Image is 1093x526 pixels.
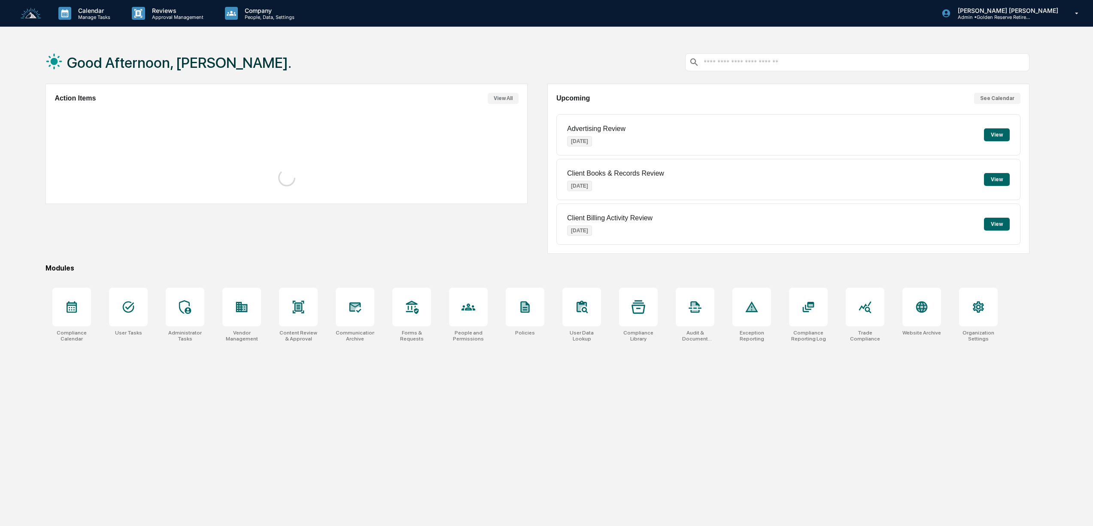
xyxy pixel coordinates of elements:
[984,173,1010,186] button: View
[951,7,1063,14] p: [PERSON_NAME] [PERSON_NAME]
[166,330,204,342] div: Administrator Tasks
[789,330,828,342] div: Compliance Reporting Log
[55,94,96,102] h2: Action Items
[567,214,653,222] p: Client Billing Activity Review
[279,330,318,342] div: Content Review & Approval
[67,54,291,71] h1: Good Afternoon, [PERSON_NAME].
[846,330,884,342] div: Trade Compliance
[732,330,771,342] div: Exception Reporting
[959,330,998,342] div: Organization Settings
[562,330,601,342] div: User Data Lookup
[515,330,535,336] div: Policies
[676,330,714,342] div: Audit & Document Logs
[449,330,488,342] div: People and Permissions
[951,14,1031,20] p: Admin • Golden Reserve Retirement
[115,330,142,336] div: User Tasks
[238,7,299,14] p: Company
[488,93,519,104] button: View All
[52,330,91,342] div: Compliance Calendar
[238,14,299,20] p: People, Data, Settings
[984,218,1010,231] button: View
[974,93,1020,104] button: See Calendar
[392,330,431,342] div: Forms & Requests
[567,125,625,133] p: Advertising Review
[145,7,208,14] p: Reviews
[336,330,374,342] div: Communications Archive
[567,170,664,177] p: Client Books & Records Review
[567,136,592,146] p: [DATE]
[567,181,592,191] p: [DATE]
[222,330,261,342] div: Vendor Management
[902,330,941,336] div: Website Archive
[71,7,115,14] p: Calendar
[71,14,115,20] p: Manage Tasks
[984,128,1010,141] button: View
[46,264,1029,272] div: Modules
[567,225,592,236] p: [DATE]
[21,8,41,19] img: logo
[619,330,658,342] div: Compliance Library
[145,14,208,20] p: Approval Management
[556,94,590,102] h2: Upcoming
